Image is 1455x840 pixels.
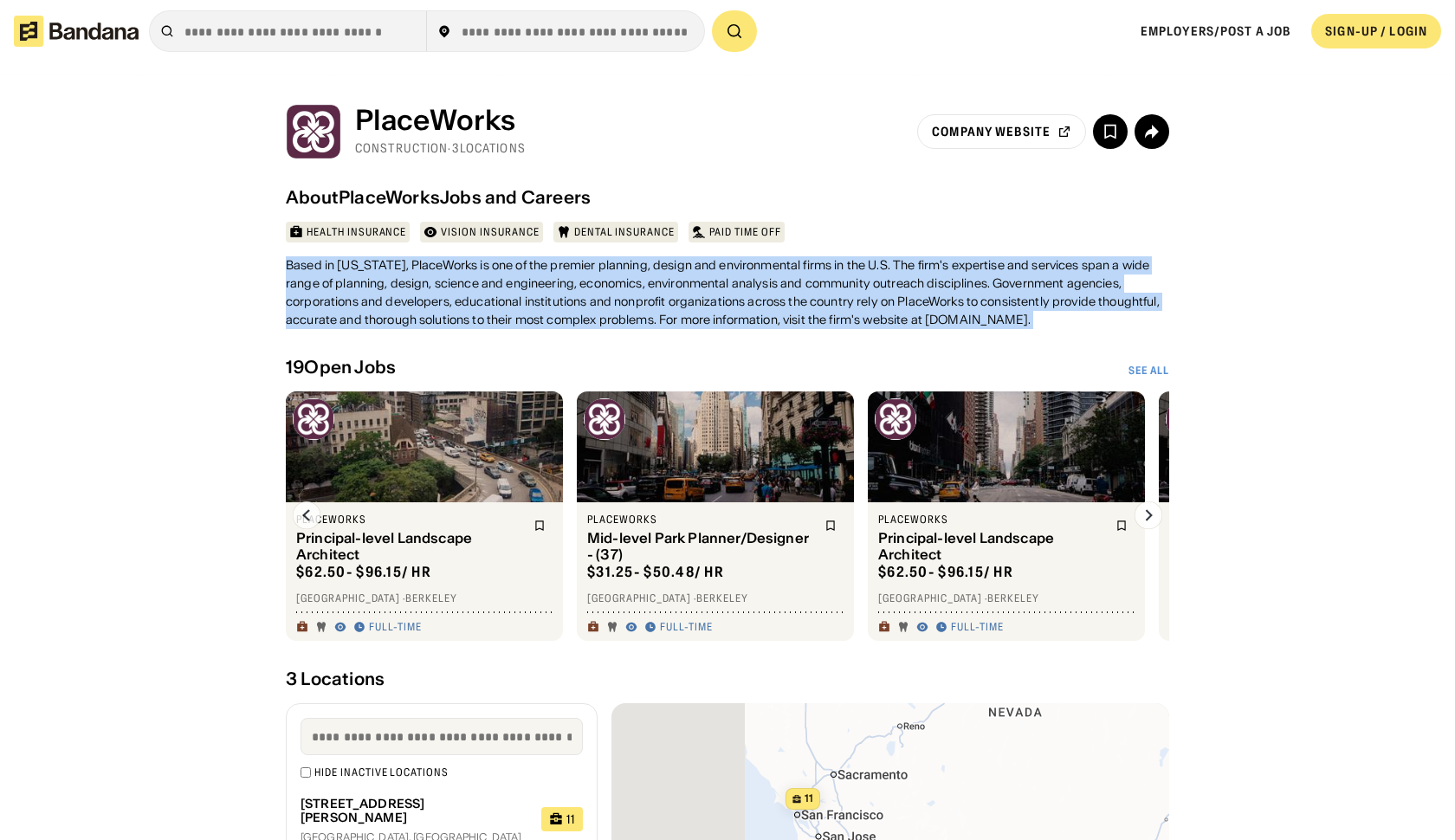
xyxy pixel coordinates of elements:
[1166,398,1207,440] img: PlaceWorks logo
[932,126,1051,138] div: company website
[878,530,1105,563] div: Principal-level Landscape Architect
[293,501,320,529] img: Left Arrow
[660,620,713,634] div: Full-time
[878,591,1135,605] div: [GEOGRAPHIC_DATA] · Berkeley
[1135,501,1162,529] img: Right Arrow
[878,563,1013,581] div: $ 62.50 - $96.15 / hr
[587,563,724,581] div: $ 31.25 - $50.48 / hr
[296,513,523,527] div: PlaceWorks
[1159,391,1436,641] a: PlaceWorks logoPlaceWorksEEPIC Internship$27.00/ hr[GEOGRAPHIC_DATA] ·[GEOGRAPHIC_DATA]Internship
[587,591,844,605] div: [GEOGRAPHIC_DATA] · Berkeley
[868,391,1145,641] a: PlaceWorks logoPlaceWorksPrincipal-level Landscape Architect$62.50- $96.15/ hr[GEOGRAPHIC_DATA] ·...
[286,669,1169,689] div: 3 Locations
[709,225,780,239] div: Paid time off
[951,620,1004,634] div: Full-time
[286,187,339,208] div: About
[14,16,139,47] img: Bandana logotype
[1325,23,1427,39] div: SIGN-UP / LOGIN
[286,256,1169,329] div: Based in [US_STATE], PlaceWorks is one of the premier planning, design and environmental firms in...
[339,187,591,208] div: PlaceWorks Jobs and Careers
[286,357,396,378] div: 19 Open Jobs
[1128,364,1169,378] a: See All
[587,513,814,527] div: PlaceWorks
[301,797,527,826] div: [STREET_ADDRESS][PERSON_NAME]
[307,225,406,239] div: Health insurance
[293,398,334,440] img: PlaceWorks logo
[587,530,814,563] div: Mid-level Park Planner/Designer - (37)
[286,104,341,159] img: PlaceWorks logo
[296,530,523,563] div: Principal-level Landscape Architect
[574,225,675,239] div: Dental insurance
[875,398,916,440] img: PlaceWorks logo
[441,225,539,239] div: Vision insurance
[584,398,625,440] img: PlaceWorks logo
[296,591,553,605] div: [GEOGRAPHIC_DATA] · Berkeley
[296,563,431,581] div: $ 62.50 - $96.15 / hr
[286,391,563,641] a: PlaceWorks logoPlaceWorksPrincipal-level Landscape Architect$62.50- $96.15/ hr[GEOGRAPHIC_DATA] ·...
[355,104,526,137] div: PlaceWorks
[917,114,1086,149] a: company website
[577,391,854,641] a: PlaceWorks logoPlaceWorksMid-level Park Planner/Designer - (37)$31.25- $50.48/ hr[GEOGRAPHIC_DATA...
[314,766,449,779] div: Hide inactive locations
[369,620,422,634] div: Full-time
[878,513,1105,527] div: PlaceWorks
[355,140,526,156] div: Construction · 3 Locations
[1141,23,1290,39] a: Employers/Post a job
[805,792,813,806] span: 11
[566,813,575,825] div: 11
